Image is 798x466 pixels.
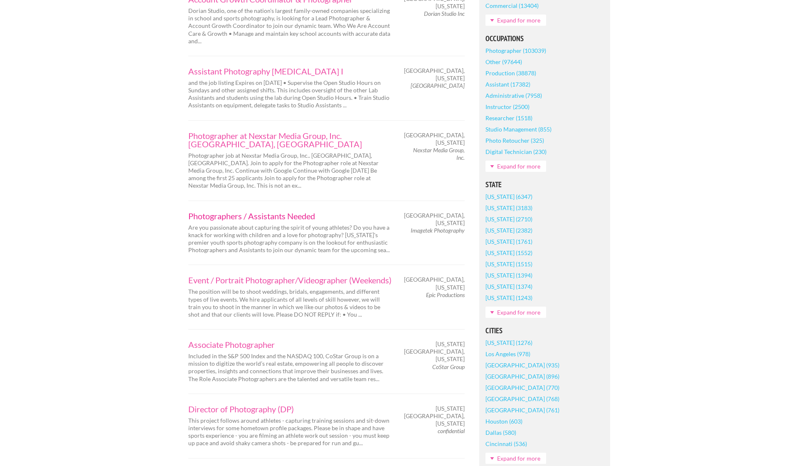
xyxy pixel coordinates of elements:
a: Photo Retoucher (325) [485,135,544,146]
p: Are you passionate about capturing the spirit of young athletes? Do you have a knack for working ... [188,224,392,254]
a: Other (97644) [485,56,522,67]
a: [GEOGRAPHIC_DATA] (935) [485,359,559,371]
a: Assistant Photography [MEDICAL_DATA] I [188,67,392,75]
a: [US_STATE] (1243) [485,292,532,303]
a: Instructor (2500) [485,101,530,112]
p: and the job listing Expires on [DATE] • Supervise the Open Studio Hours on Sundays and other assi... [188,79,392,109]
a: [GEOGRAPHIC_DATA] (896) [485,371,559,382]
p: The position will be to shoot weddings, bridals, engagements, and different types of live events.... [188,288,392,318]
p: Included in the S&P 500 Index and the NASDAQ 100, CoStar Group is on a mission to digitize the wo... [188,352,392,383]
a: Photographer (103039) [485,45,546,56]
a: [US_STATE] (1761) [485,236,532,247]
a: Houston (603) [485,416,522,427]
p: Photographer job at Nexstar Media Group, Inc.. [GEOGRAPHIC_DATA], [GEOGRAPHIC_DATA]. Join to appl... [188,152,392,190]
a: Photographer at Nexstar Media Group, Inc. [GEOGRAPHIC_DATA], [GEOGRAPHIC_DATA] [188,131,392,148]
span: [US_STATE][GEOGRAPHIC_DATA], [US_STATE] [404,340,465,363]
h5: Cities [485,327,604,335]
em: Epic Productions [426,291,465,298]
em: [GEOGRAPHIC_DATA] [411,82,465,89]
p: This project follows around athletes - capturing training sessions and sit-down interviews for so... [188,417,392,447]
span: [GEOGRAPHIC_DATA], [US_STATE] [404,212,465,227]
a: Los Angeles (978) [485,348,530,359]
a: Administrative (7958) [485,90,542,101]
a: Studio Management (855) [485,124,552,135]
a: [US_STATE] (1552) [485,247,532,258]
a: Expand for more [485,307,546,318]
a: Associate Photographer [188,340,392,349]
h5: Occupations [485,35,604,42]
a: Cincinnati (536) [485,438,527,449]
a: [US_STATE] (2382) [485,225,532,236]
p: Dorian Studio, one of the nation's largest family-owned companies specializing in school and spor... [188,7,392,45]
a: [US_STATE] (2710) [485,213,532,225]
a: [GEOGRAPHIC_DATA] (768) [485,393,559,404]
em: Imagetek Photography [411,227,465,234]
h5: State [485,181,604,188]
a: Director of Photography (DP) [188,405,392,413]
a: [GEOGRAPHIC_DATA] (770) [485,382,559,393]
em: CoStar Group [432,363,465,370]
em: confidential [438,427,465,434]
a: [US_STATE] (6347) [485,191,532,202]
span: [GEOGRAPHIC_DATA], [US_STATE] [404,67,465,82]
a: [US_STATE] (3183) [485,202,532,213]
em: Dorian Studio Inc [424,10,465,17]
a: [US_STATE] (1394) [485,270,532,281]
a: Expand for more [485,161,546,172]
span: [GEOGRAPHIC_DATA], [US_STATE] [404,131,465,146]
a: Expand for more [485,15,546,26]
a: [US_STATE] (1276) [485,337,532,348]
a: Production (38878) [485,67,536,79]
a: [GEOGRAPHIC_DATA] (761) [485,404,559,416]
a: Digital Technician (230) [485,146,547,157]
a: Expand for more [485,453,546,464]
a: Dallas (580) [485,427,516,438]
span: [GEOGRAPHIC_DATA], [US_STATE] [404,276,465,291]
a: [US_STATE] (1374) [485,281,532,292]
a: Photographers / Assistants Needed [188,212,392,220]
a: Event / Portrait Photographer/Videographer (Weekends) [188,276,392,284]
a: [US_STATE] (1515) [485,258,532,270]
a: Researcher (1518) [485,112,532,124]
em: Nexstar Media Group, Inc. [413,146,465,161]
span: [US_STATE][GEOGRAPHIC_DATA], [US_STATE] [404,405,465,428]
a: Assistant (17382) [485,79,530,90]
